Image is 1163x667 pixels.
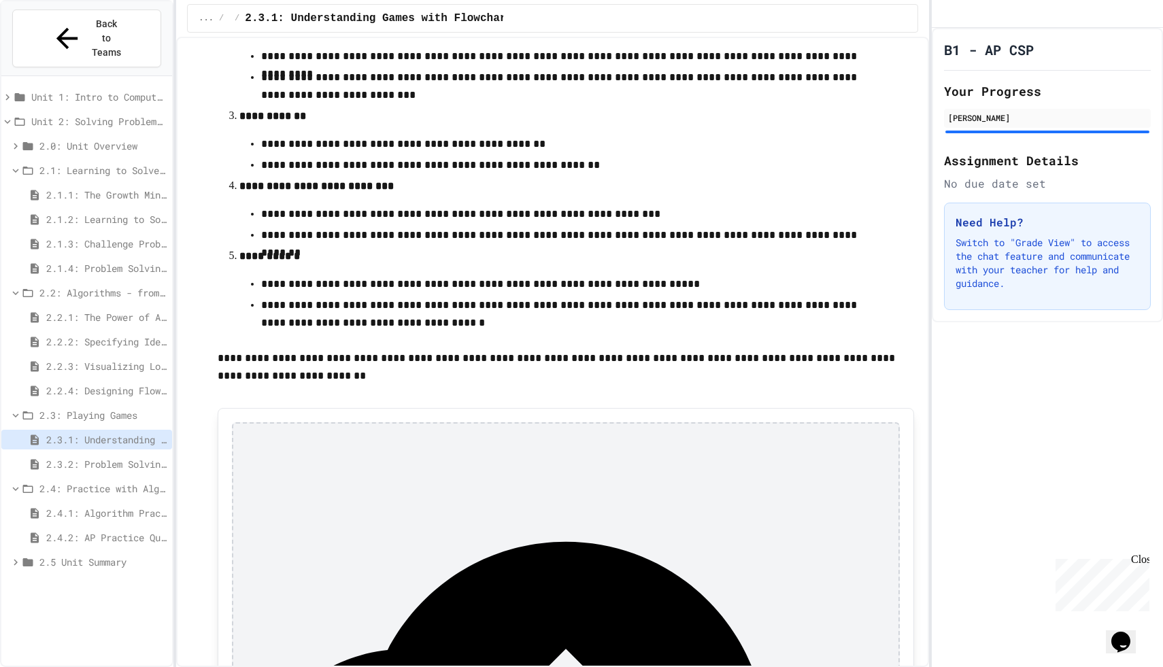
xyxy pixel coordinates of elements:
iframe: chat widget [1106,613,1149,653]
span: 2.4: Practice with Algorithms [39,481,167,496]
span: / [235,13,239,24]
span: / [219,13,224,24]
span: 2.3.1: Understanding Games with Flowcharts [245,10,519,27]
iframe: chat widget [1050,553,1149,611]
span: ... [199,13,214,24]
span: Unit 2: Solving Problems in Computer Science [31,114,167,129]
span: 2.1.1: The Growth Mindset [46,188,167,202]
span: 2.1.4: Problem Solving Practice [46,261,167,275]
span: 2.3.1: Understanding Games with Flowcharts [46,432,167,447]
span: 2.2.1: The Power of Algorithms [46,310,167,324]
span: 2.2.2: Specifying Ideas with Pseudocode [46,335,167,349]
span: Unit 1: Intro to Computer Science [31,90,167,104]
span: 2.4.1: Algorithm Practice Exercises [46,506,167,520]
span: 2.0: Unit Overview [39,139,167,153]
span: 2.2.3: Visualizing Logic with Flowcharts [46,359,167,373]
div: [PERSON_NAME] [948,112,1147,124]
span: 2.5 Unit Summary [39,555,167,569]
h2: Assignment Details [944,151,1151,170]
div: Chat with us now!Close [5,5,94,86]
span: 2.4.2: AP Practice Questions [46,530,167,545]
span: 2.1: Learning to Solve Hard Problems [39,163,167,177]
h3: Need Help? [956,214,1139,230]
h1: B1 - AP CSP [944,40,1034,59]
span: 2.2.4: Designing Flowcharts [46,383,167,398]
span: 2.2: Algorithms - from Pseudocode to Flowcharts [39,286,167,300]
span: Back to Teams [91,17,123,60]
span: 2.3.2: Problem Solving Reflection [46,457,167,471]
div: No due date set [944,175,1151,192]
span: 2.3: Playing Games [39,408,167,422]
h2: Your Progress [944,82,1151,101]
p: Switch to "Grade View" to access the chat feature and communicate with your teacher for help and ... [956,236,1139,290]
span: 2.1.2: Learning to Solve Hard Problems [46,212,167,226]
span: 2.1.3: Challenge Problem - The Bridge [46,237,167,251]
